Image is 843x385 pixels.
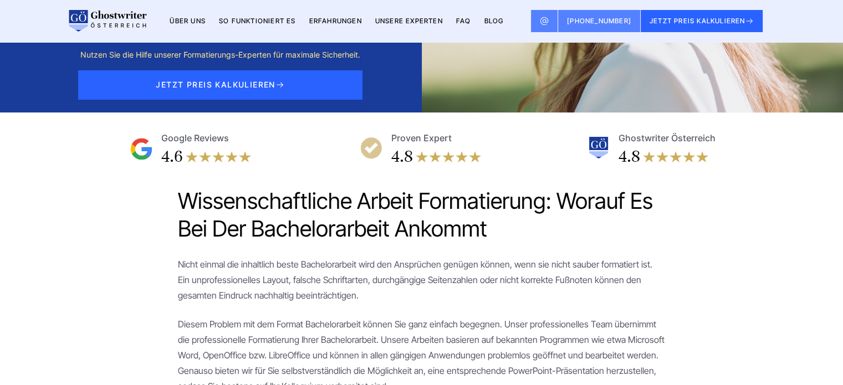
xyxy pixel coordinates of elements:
[619,146,640,168] div: 4.8
[178,187,653,242] span: Wissenschaftliche Arbeit Formatierung: Worauf es bei der Bachelorarbeit ankommt
[642,146,709,168] img: stars
[79,48,362,61] div: Nutzen Sie die Hilfe unserer Formatierungs-Experten für maximale Sicherheit.
[130,138,152,160] img: Google Reviews
[415,146,482,168] img: stars
[391,130,452,146] div: Proven Expert
[170,17,206,25] a: Über uns
[161,130,229,146] div: Google Reviews
[567,17,631,25] span: [PHONE_NUMBER]
[456,17,471,25] a: FAQ
[360,137,382,159] img: Proven Expert
[540,17,549,25] img: Email
[558,10,641,32] a: [PHONE_NUMBER]
[641,10,763,32] button: JETZT PREIS KALKULIEREN
[484,17,503,25] a: BLOG
[375,17,443,25] a: Unsere Experten
[185,146,252,168] img: stars
[391,146,413,168] div: 4.8
[178,259,652,301] span: Nicht einmal die inhaltlich beste Bachelorarbeit wird den Ansprüchen genügen können, wenn sie nic...
[78,70,362,99] span: JETZT PREIS KALKULIEREN
[219,17,296,25] a: So funktioniert es
[619,130,716,146] div: Ghostwriter Österreich
[161,146,183,168] div: 4.6
[309,17,362,25] a: Erfahrungen
[587,137,610,159] img: Ghostwriter
[67,10,147,32] img: logo wirschreiben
